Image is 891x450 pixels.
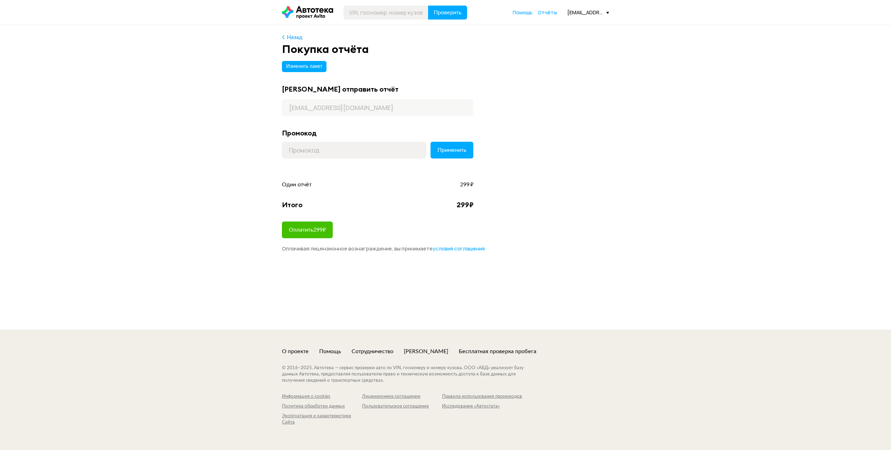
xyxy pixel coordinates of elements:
span: Один отчёт [282,181,312,188]
a: Бесплатная проверка пробега [459,348,536,355]
span: Оплатить 299 ₽ [289,227,326,233]
div: © 2016– 2025 . Автотека — сервис проверки авто по VIN, госномеру и номеру кузова. ООО «АБД» реали... [282,365,538,384]
a: условия соглашения [433,245,485,252]
a: Правила использования промокодов [442,394,522,400]
a: Эксплуатация и характеристики Сайта [282,413,362,426]
a: Политика обработки данных [282,403,362,410]
a: Лицензионное соглашение [362,394,442,400]
div: Итого [282,200,302,209]
div: Назад [287,33,302,41]
input: Адрес почты [282,99,473,116]
input: VIN, госномер, номер кузова [344,6,428,20]
input: Промокод [282,142,426,158]
a: Помощь [513,9,533,16]
a: Исследование «Автостата» [442,403,522,410]
div: Промокод [282,129,473,138]
a: Помощь [319,348,341,355]
a: Сотрудничество [352,348,393,355]
span: Оплачивая лицензионное вознаграждение, вы принимаете [282,245,485,252]
div: Покупка отчёта [282,43,609,55]
button: Применить [431,142,473,158]
a: О проекте [282,348,309,355]
button: Изменить пакет [282,61,326,72]
button: Проверить [428,6,467,20]
button: Оплатить299₽ [282,222,333,238]
div: 299 ₽ [457,200,473,209]
a: Пользовательское соглашение [362,403,442,410]
a: Информация о cookies [282,394,362,400]
span: Изменить пакет [286,64,322,69]
a: Отчёты [538,9,557,16]
a: [PERSON_NAME] [404,348,448,355]
span: Проверить [434,10,462,15]
span: 299 ₽ [460,181,473,188]
div: [EMAIL_ADDRESS][DOMAIN_NAME] [567,9,609,16]
span: Применить [437,147,466,153]
div: [PERSON_NAME] отправить отчёт [282,85,473,94]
